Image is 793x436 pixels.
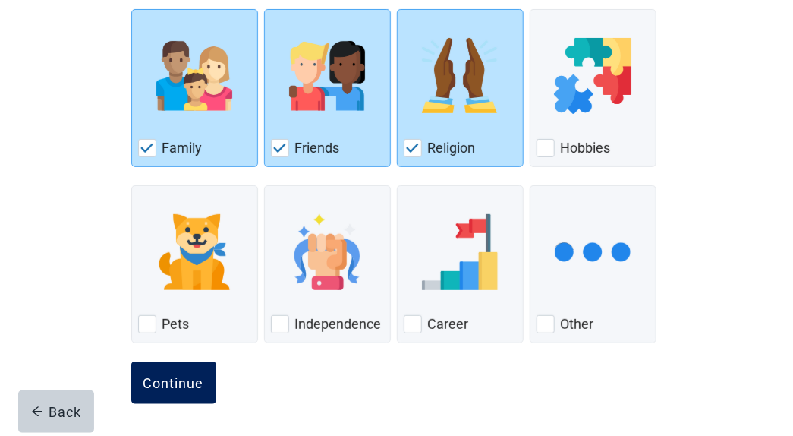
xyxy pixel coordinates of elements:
div: Friends, checkbox, checked [264,9,391,167]
label: Friends [295,139,340,157]
label: Independence [295,315,382,333]
label: Other [561,315,594,333]
div: Hobbies, checkbox, not checked [530,9,656,167]
label: Hobbies [561,139,611,157]
button: arrow-leftBack [18,390,94,433]
label: Family [162,139,203,157]
button: Continue [131,362,216,404]
span: arrow-left [31,406,43,418]
label: Religion [428,139,476,157]
div: Pets, checkbox, not checked [131,185,258,343]
div: Family, checkbox, checked [131,9,258,167]
label: Career [428,315,469,333]
div: Career, checkbox, not checked [397,185,524,343]
label: Pets [162,315,190,333]
div: Independence, checkbox, not checked [264,185,391,343]
div: Other, checkbox, not checked [530,185,656,343]
div: Religion, checkbox, checked [397,9,524,167]
div: Back [31,404,82,419]
div: Continue [143,375,204,390]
